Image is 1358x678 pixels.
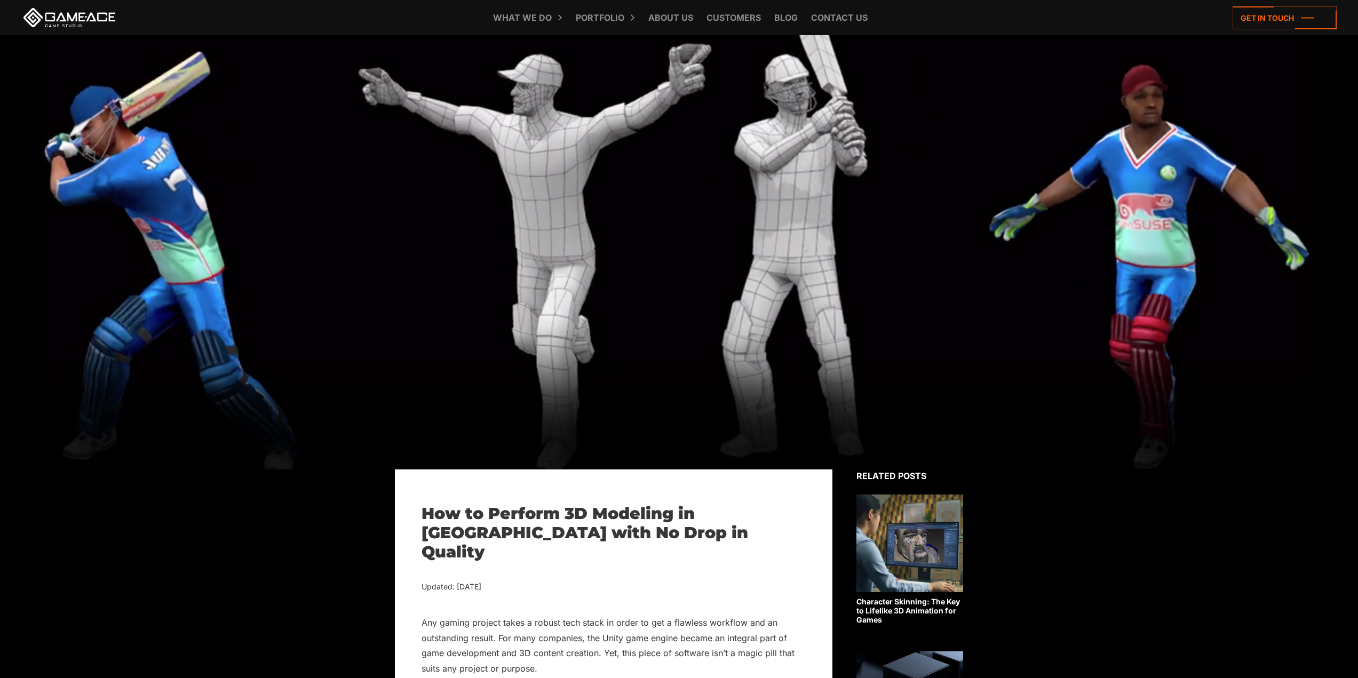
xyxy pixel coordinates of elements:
[422,580,806,594] div: Updated: [DATE]
[856,494,963,592] img: Related
[856,494,963,624] a: Character Skinning: The Key to Lifelike 3D Animation for Games
[856,469,963,482] div: Related posts
[1233,6,1337,29] a: Get in touch
[422,504,806,562] h1: How to Perform 3D Modeling in [GEOGRAPHIC_DATA] with No Drop in Quality
[422,615,806,676] p: Any gaming project takes a robust tech stack in order to get a flawless workflow and an outstandi...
